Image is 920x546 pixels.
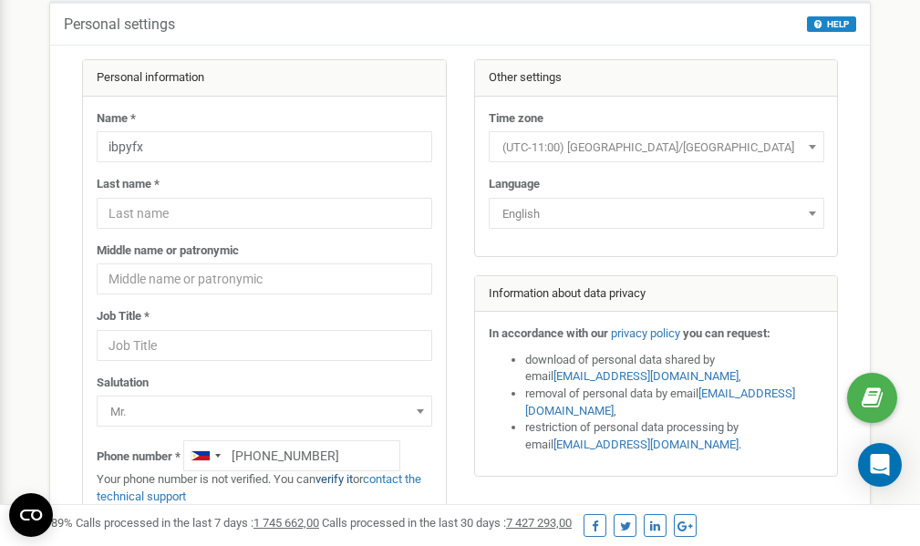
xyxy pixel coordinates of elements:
[183,440,400,471] input: +1-800-555-55-55
[76,516,319,530] span: Calls processed in the last 7 days :
[83,60,446,97] div: Personal information
[97,263,432,294] input: Middle name or patronymic
[489,131,824,162] span: (UTC-11:00) Pacific/Midway
[489,326,608,340] strong: In accordance with our
[97,472,421,503] a: contact the technical support
[683,326,770,340] strong: you can request:
[489,176,540,193] label: Language
[97,131,432,162] input: Name
[489,198,824,229] span: English
[97,198,432,229] input: Last name
[315,472,353,486] a: verify it
[495,201,818,227] span: English
[475,60,838,97] div: Other settings
[97,396,432,427] span: Mr.
[489,110,543,128] label: Time zone
[495,135,818,160] span: (UTC-11:00) Pacific/Midway
[322,516,572,530] span: Calls processed in the last 30 days :
[525,419,824,453] li: restriction of personal data processing by email .
[97,242,239,260] label: Middle name or patronymic
[807,16,856,32] button: HELP
[553,369,739,383] a: [EMAIL_ADDRESS][DOMAIN_NAME]
[858,443,902,487] div: Open Intercom Messenger
[475,276,838,313] div: Information about data privacy
[525,386,795,417] a: [EMAIL_ADDRESS][DOMAIN_NAME]
[97,448,181,466] label: Phone number *
[97,308,150,325] label: Job Title *
[97,375,149,392] label: Salutation
[525,386,824,419] li: removal of personal data by email ,
[97,330,432,361] input: Job Title
[103,399,426,425] span: Mr.
[184,441,226,470] div: Telephone country code
[611,326,680,340] a: privacy policy
[97,110,136,128] label: Name *
[64,16,175,33] h5: Personal settings
[97,471,432,505] p: Your phone number is not verified. You can or
[506,516,572,530] u: 7 427 293,00
[97,176,160,193] label: Last name *
[9,493,53,537] button: Open CMP widget
[525,352,824,386] li: download of personal data shared by email ,
[253,516,319,530] u: 1 745 662,00
[553,438,739,451] a: [EMAIL_ADDRESS][DOMAIN_NAME]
